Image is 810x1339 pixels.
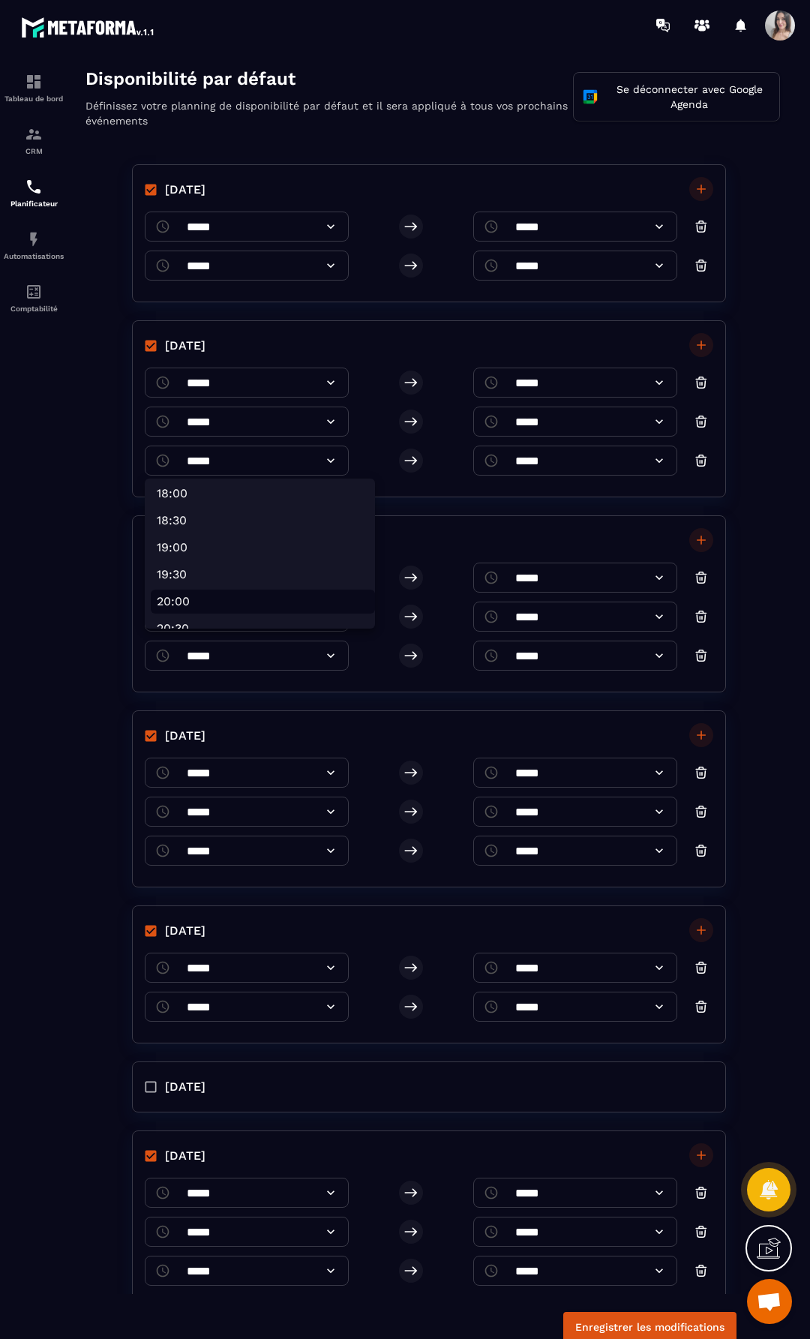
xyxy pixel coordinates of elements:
[4,252,64,260] p: Automatisations
[25,283,43,301] img: accountant
[80,443,304,467] li: 18:30
[4,200,64,208] p: Planificateur
[25,73,43,91] img: formation
[80,416,304,440] li: 18:00
[4,147,64,155] p: CRM
[4,219,64,272] a: automationsautomationsAutomatisations
[4,62,64,114] a: formationformationTableau de bord
[80,497,304,521] li: 19:30
[4,305,64,313] p: Comptabilité
[4,167,64,219] a: schedulerschedulerPlanificateur
[4,114,64,167] a: formationformationCRM
[80,524,304,548] li: 20:00
[80,551,304,575] li: 20:30
[4,272,64,324] a: accountantaccountantComptabilité
[4,95,64,103] p: Tableau de bord
[80,470,304,494] li: 19:00
[25,178,43,196] img: scheduler
[21,14,156,41] img: logo
[747,1279,792,1324] a: Ouvrir le chat
[25,230,43,248] img: automations
[25,125,43,143] img: formation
